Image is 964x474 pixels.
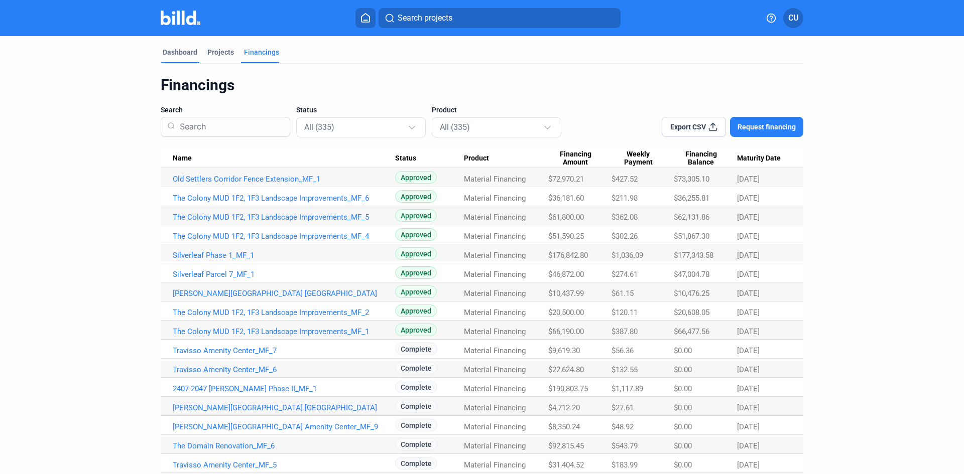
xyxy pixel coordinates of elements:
[548,346,580,355] span: $9,619.30
[163,47,197,57] div: Dashboard
[674,403,692,412] span: $0.00
[173,194,395,203] a: The Colony MUD 1F2, 1F3 Landscape Improvements_MF_6
[548,422,580,431] span: $8,350.24
[737,232,760,241] span: [DATE]
[674,213,709,222] span: $62,131.86
[161,105,183,115] span: Search
[612,194,638,203] span: $211.98
[173,270,395,279] a: Silverleaf Parcel 7_MF_1
[737,365,760,374] span: [DATE]
[395,285,437,298] span: Approved
[737,154,791,163] div: Maturity Date
[395,171,437,184] span: Approved
[244,47,279,57] div: Financings
[662,117,726,137] button: Export CSV
[464,194,526,203] span: Material Financing
[440,122,470,132] mat-select-trigger: All (335)
[464,346,526,355] span: Material Financing
[173,327,395,336] a: The Colony MUD 1F2, 1F3 Landscape Improvements_MF_1
[548,150,612,167] div: Financing Amount
[548,289,584,298] span: $10,437.99
[670,122,706,132] span: Export CSV
[612,270,638,279] span: $274.61
[296,105,317,115] span: Status
[173,289,395,298] a: [PERSON_NAME][GEOGRAPHIC_DATA] [GEOGRAPHIC_DATA]
[612,150,674,167] div: Weekly Payment
[548,384,588,393] span: $190,803.75
[464,251,526,260] span: Material Financing
[612,150,665,167] span: Weekly Payment
[674,346,692,355] span: $0.00
[548,175,584,184] span: $72,970.21
[464,365,526,374] span: Material Financing
[674,150,737,167] div: Financing Balance
[395,266,437,279] span: Approved
[737,270,760,279] span: [DATE]
[395,154,416,163] span: Status
[464,270,526,279] span: Material Financing
[612,175,638,184] span: $427.52
[161,76,803,95] div: Financings
[737,346,760,355] span: [DATE]
[737,175,760,184] span: [DATE]
[612,441,638,450] span: $543.79
[612,384,643,393] span: $1,117.89
[788,12,798,24] span: CU
[395,190,437,203] span: Approved
[783,8,803,28] button: CU
[173,460,395,469] a: Travisso Amenity Center_MF_5
[464,460,526,469] span: Material Financing
[464,327,526,336] span: Material Financing
[395,362,437,374] span: Complete
[612,213,638,222] span: $362.08
[304,122,334,132] mat-select-trigger: All (335)
[398,12,452,24] span: Search projects
[674,232,709,241] span: $51,867.30
[548,460,584,469] span: $31,404.52
[173,384,395,393] a: 2407-2047 [PERSON_NAME] Phase II_MF_1
[395,247,437,260] span: Approved
[737,327,760,336] span: [DATE]
[176,114,284,140] input: Search
[432,105,457,115] span: Product
[395,324,437,336] span: Approved
[674,308,709,317] span: $20,608.05
[548,403,580,412] span: $4,712.20
[612,327,638,336] span: $387.80
[737,154,781,163] span: Maturity Date
[548,232,584,241] span: $51,590.25
[737,289,760,298] span: [DATE]
[738,122,796,132] span: Request financing
[674,175,709,184] span: $73,305.10
[612,422,634,431] span: $48.92
[173,154,192,163] span: Name
[395,154,464,163] div: Status
[674,270,709,279] span: $47,004.78
[464,154,549,163] div: Product
[737,403,760,412] span: [DATE]
[674,460,692,469] span: $0.00
[737,384,760,393] span: [DATE]
[464,289,526,298] span: Material Financing
[379,8,621,28] button: Search projects
[737,213,760,222] span: [DATE]
[548,251,588,260] span: $176,842.80
[395,457,437,469] span: Complete
[674,327,709,336] span: $66,477.56
[737,308,760,317] span: [DATE]
[674,194,709,203] span: $36,255.81
[737,251,760,260] span: [DATE]
[173,154,395,163] div: Name
[737,194,760,203] span: [DATE]
[395,400,437,412] span: Complete
[674,251,713,260] span: $177,343.58
[674,289,709,298] span: $10,476.25
[395,343,437,355] span: Complete
[674,422,692,431] span: $0.00
[548,327,584,336] span: $66,190.00
[173,251,395,260] a: Silverleaf Phase 1_MF_1
[612,365,638,374] span: $132.55
[395,304,437,317] span: Approved
[464,384,526,393] span: Material Financing
[395,419,437,431] span: Complete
